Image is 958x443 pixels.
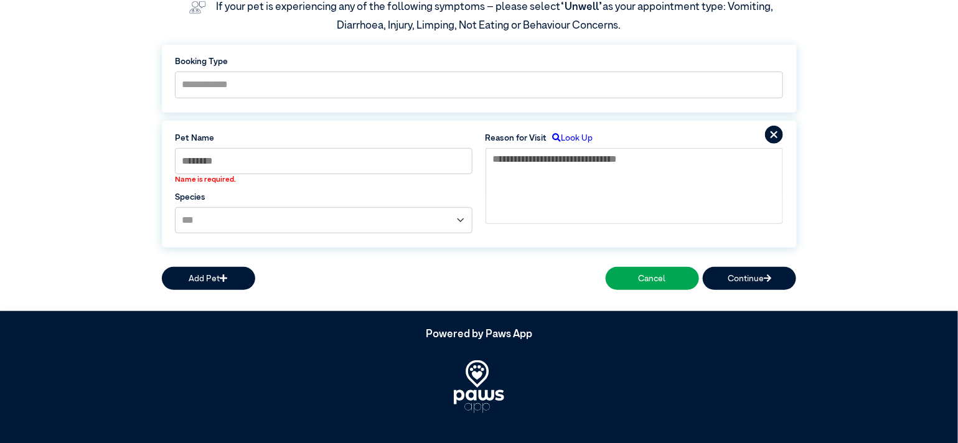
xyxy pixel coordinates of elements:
h5: Powered by Paws App [162,329,797,341]
label: If your pet is experiencing any of the following symptoms – please select as your appointment typ... [216,2,775,31]
button: Continue [703,267,796,290]
label: Reason for Visit [486,132,547,144]
label: Booking Type [175,55,784,68]
label: Look Up [547,132,593,144]
button: Cancel [606,267,699,290]
img: PawsApp [454,360,505,413]
label: Species [175,191,473,203]
label: Pet Name [175,132,473,144]
label: Name is required. [175,174,473,185]
button: Add Pet [162,267,255,290]
span: “Unwell” [560,2,603,12]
